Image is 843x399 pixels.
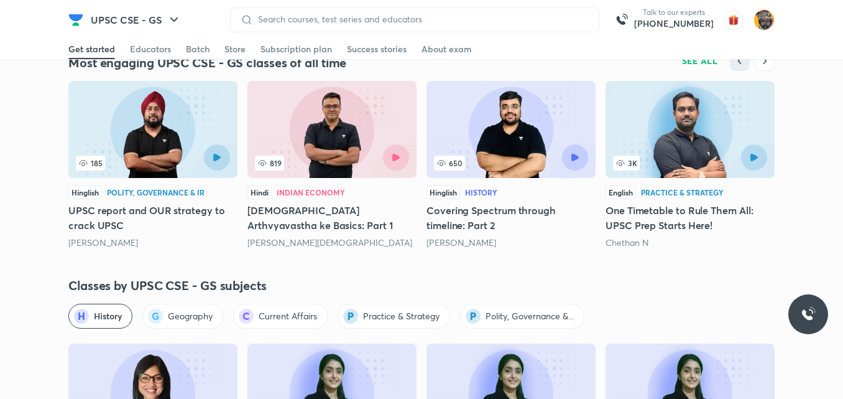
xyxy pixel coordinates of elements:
input: Search courses, test series and educators [253,14,589,24]
div: Current Affairs [233,304,328,329]
span: Practice & Strategy [363,310,440,322]
a: Educators [130,39,171,59]
div: Subscription plan [260,43,332,55]
span: Geography [168,310,213,322]
div: UPSC report and OUR strategy to crack UPSC [68,81,237,253]
a: Get started [68,39,115,59]
div: Atul Jain [247,237,417,249]
span: 650 [434,156,465,171]
div: History [68,304,132,329]
div: About exam [421,43,472,55]
h4: Classes by UPSC CSE - GS subjects [68,278,775,294]
div: Covering Spectrum through timeline: Part 2 [426,81,596,253]
div: Indian Economy [277,189,345,196]
a: Success stories [347,39,407,59]
img: call-us [609,7,634,32]
p: Talk to our experts [634,7,714,17]
div: Success stories [347,43,407,55]
a: [PERSON_NAME] [426,237,496,248]
a: [PHONE_NUMBER] [634,17,714,30]
a: Subscription plan [260,39,332,59]
a: About exam [421,39,472,59]
div: English [606,185,636,199]
img: avatar [724,10,744,30]
div: Bharatiya Arthvyavastha ke Basics: Part 1 [247,81,417,253]
div: History [465,189,497,196]
h5: One Timetable to Rule Them All: UPSC Prep Starts Here! [606,203,775,233]
span: Current Affairs [259,310,317,322]
span: 3K [613,156,640,171]
div: Polity, Governance & IR [107,189,205,196]
button: SEE ALL [675,51,726,71]
div: Hinglish [426,185,460,199]
div: Store [224,43,246,55]
img: Company Logo [68,12,83,27]
img: ttu [801,307,816,322]
div: Practice & Strategy [641,189,724,196]
button: UPSC CSE - GS [83,7,189,32]
div: Chethan N [606,237,775,249]
div: Geography [142,304,223,329]
a: Batch [186,39,210,59]
h5: [DEMOGRAPHIC_DATA] Arthvyavastha ke Basics: Part 1 [247,203,417,233]
a: Store [224,39,246,59]
div: Practice & Strategy [338,304,450,329]
h5: Covering Spectrum through timeline: Part 2 [426,203,596,233]
h4: Most engaging UPSC CSE - GS classes of all time [68,55,421,71]
div: Pratik Nayak [426,237,596,249]
a: [PERSON_NAME][DEMOGRAPHIC_DATA] [247,237,412,248]
span: 185 [76,156,105,171]
div: Hindi [247,185,272,199]
div: Hinglish [68,185,102,199]
span: Polity, Governance & IR [486,310,574,322]
div: One Timetable to Rule Them All: UPSC Prep Starts Here! [606,81,775,253]
span: History [94,310,122,322]
h5: UPSC report and OUR strategy to crack UPSC [68,203,237,233]
span: 819 [255,156,284,171]
div: Educators [130,43,171,55]
div: Polity, Governance & IR [460,304,584,329]
a: Chethan N [606,237,649,248]
div: Get started [68,43,115,55]
div: Batch [186,43,210,55]
div: Navdeep Singh [68,237,237,249]
span: SEE ALL [682,57,718,65]
a: [PERSON_NAME] [68,237,138,248]
img: Suraj Bohra [753,9,775,31]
